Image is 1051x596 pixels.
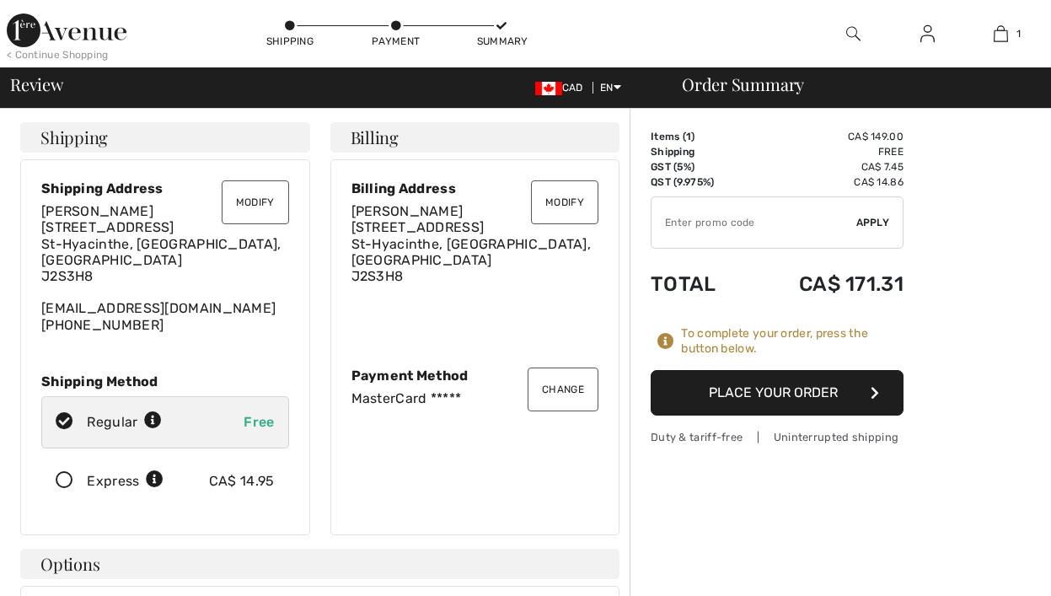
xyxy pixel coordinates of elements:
[528,368,598,411] button: Change
[651,370,904,416] button: Place Your Order
[994,24,1008,44] img: My Bag
[965,24,1037,44] a: 1
[209,471,275,491] div: CA$ 14.95
[651,159,748,175] td: GST (5%)
[907,24,948,45] a: Sign In
[856,215,890,230] span: Apply
[748,175,904,190] td: CA$ 14.86
[7,13,126,47] img: 1ère Avenue
[351,368,599,384] div: Payment Method
[351,203,464,219] span: [PERSON_NAME]
[41,373,289,389] div: Shipping Method
[651,144,748,159] td: Shipping
[651,175,748,190] td: QST (9.975%)
[681,326,904,357] div: To complete your order, press the button below.
[651,129,748,144] td: Items ( )
[535,82,590,94] span: CAD
[7,47,109,62] div: < Continue Shopping
[748,129,904,144] td: CA$ 149.00
[10,76,63,93] span: Review
[748,159,904,175] td: CA$ 7.45
[41,203,153,219] span: [PERSON_NAME]
[41,203,289,333] div: [EMAIL_ADDRESS][DOMAIN_NAME] [PHONE_NUMBER]
[265,34,315,49] div: Shipping
[920,24,935,44] img: My Info
[686,131,691,142] span: 1
[652,197,856,248] input: Promo code
[41,180,289,196] div: Shipping Address
[351,219,592,284] span: [STREET_ADDRESS] St-Hyacinthe, [GEOGRAPHIC_DATA], [GEOGRAPHIC_DATA] J2S3H8
[535,82,562,95] img: Canadian Dollar
[87,471,164,491] div: Express
[748,255,904,313] td: CA$ 171.31
[662,76,1041,93] div: Order Summary
[244,414,274,430] span: Free
[600,82,621,94] span: EN
[748,144,904,159] td: Free
[40,129,108,146] span: Shipping
[477,34,528,49] div: Summary
[371,34,421,49] div: Payment
[846,24,861,44] img: search the website
[41,219,282,284] span: [STREET_ADDRESS] St-Hyacinthe, [GEOGRAPHIC_DATA], [GEOGRAPHIC_DATA] J2S3H8
[222,180,289,224] button: Modify
[351,180,599,196] div: Billing Address
[87,412,162,432] div: Regular
[1016,26,1021,41] span: 1
[651,255,748,313] td: Total
[20,549,619,579] h4: Options
[651,429,904,445] div: Duty & tariff-free | Uninterrupted shipping
[531,180,598,224] button: Modify
[351,129,399,146] span: Billing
